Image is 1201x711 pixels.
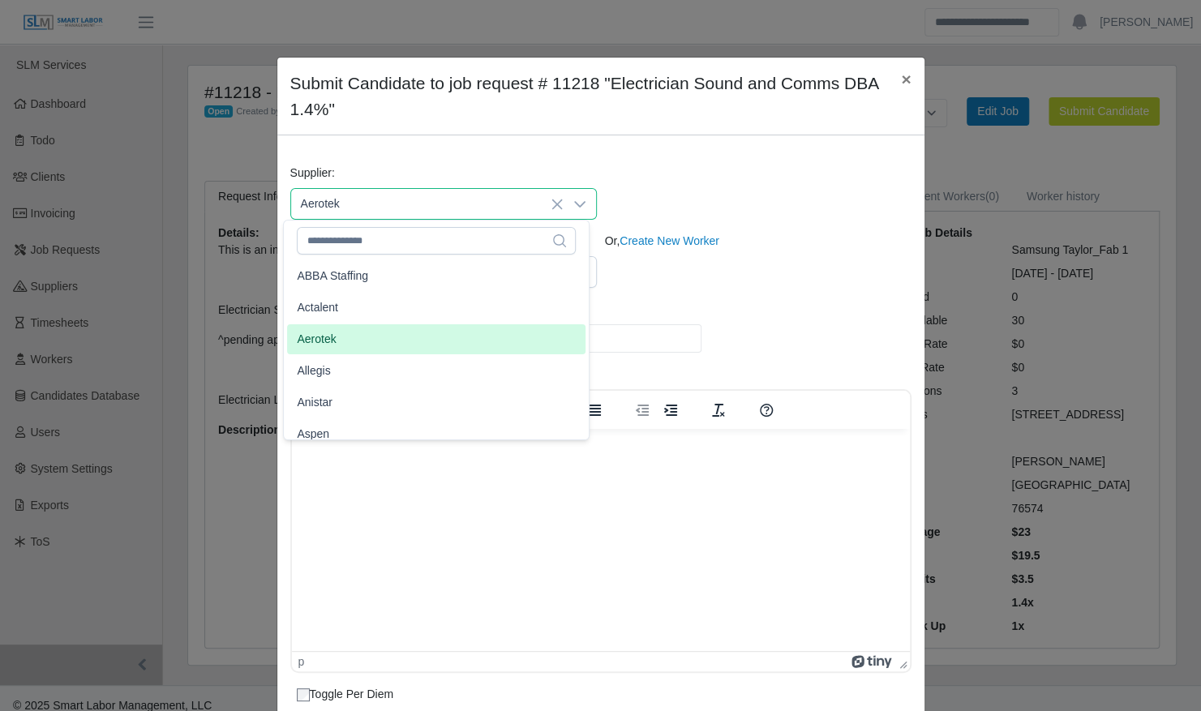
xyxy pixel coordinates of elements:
span: Aerotek [297,331,336,348]
div: Press the Up and Down arrow keys to resize the editor. [893,652,910,671]
button: Clear formatting [705,399,732,422]
li: Aerotek [287,324,585,354]
iframe: Rich Text Area [292,429,910,651]
li: Actalent [287,293,585,323]
li: ABBA Staffing [287,261,585,291]
button: Increase indent [657,399,684,422]
div: p [298,655,305,668]
button: Help [753,399,780,422]
button: Close [888,58,924,101]
li: Aspen [287,419,585,449]
span: ABBA Staffing [297,268,368,285]
span: Allegis [297,362,330,379]
span: × [901,70,911,88]
li: Allegis [287,356,585,386]
div: Or, [601,233,916,288]
li: Anistar [287,388,585,418]
button: Decrease indent [628,399,656,422]
button: Justify [581,399,608,422]
h4: Submit Candidate to job request # 11218 "Electrician Sound and Comms DBA 1.4%" [290,71,889,122]
a: Create New Worker [620,234,719,247]
label: Supplier: [290,165,335,182]
span: Actalent [297,299,338,316]
a: Powered by Tiny [851,655,892,668]
span: Aspen [297,426,329,443]
span: Anistar [297,394,332,411]
span: Aerotek [291,189,564,219]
